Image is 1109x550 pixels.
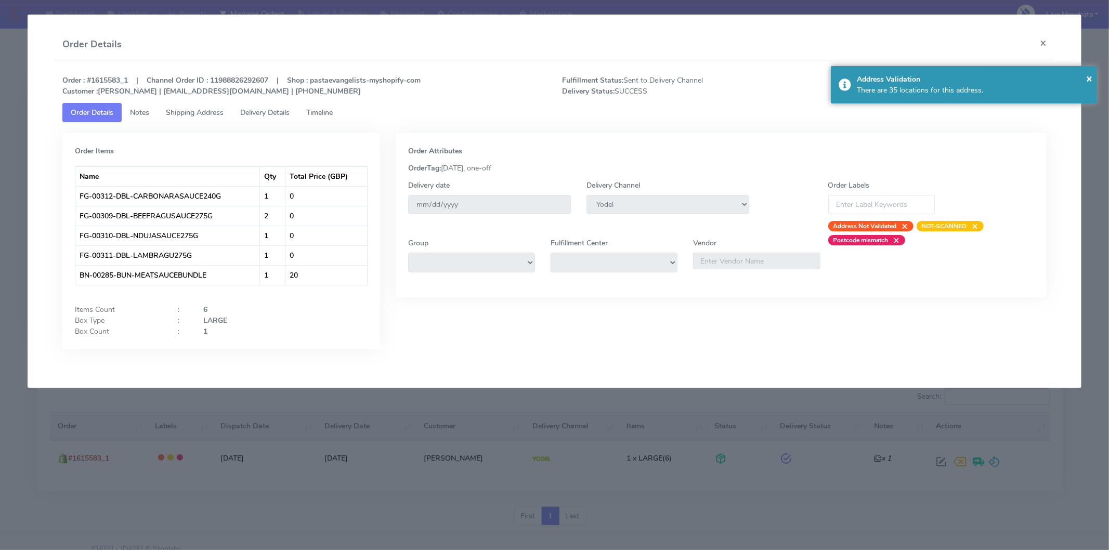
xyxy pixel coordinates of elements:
span: Delivery Details [240,108,290,117]
span: × [967,221,978,231]
td: 0 [285,245,367,265]
th: Qty [260,166,285,186]
span: × [1086,71,1092,85]
td: BN-00285-BUN-MEATSAUCEBUNDLE [75,265,260,285]
span: Notes [130,108,149,117]
button: Close [1086,71,1092,86]
td: 1 [260,245,285,265]
span: Timeline [306,108,333,117]
input: Enter Label Keywords [828,195,935,214]
td: FG-00309-DBL-BEEFRAGUSAUCE275G [75,206,260,226]
td: 0 [285,206,367,226]
th: Name [75,166,260,186]
strong: Address Not Validated [833,222,897,230]
strong: Order : #1615583_1 | Channel Order ID : 11988826292607 | Shop : pastaevangelists-myshopify-com [P... [62,75,421,96]
td: FG-00312-DBL-CARBONARASAUCE240G [75,186,260,206]
div: : [170,304,195,315]
label: Vendor [693,238,716,248]
label: Group [408,238,428,248]
th: Total Price (GBP) [285,166,367,186]
div: There are 35 locations for this address. [857,85,1089,96]
div: Box Type [67,315,170,326]
strong: 6 [203,305,207,315]
label: Delivery date [408,180,450,191]
td: 0 [285,186,367,206]
strong: Order Items [75,146,114,156]
div: : [170,315,195,326]
strong: Postcode mismatch [833,236,889,244]
td: 2 [260,206,285,226]
td: FG-00311-DBL-LAMBRAGU275G [75,245,260,265]
div: Address Validation [857,74,1089,85]
button: Close [1032,29,1055,57]
strong: LARGE [203,316,227,325]
span: × [889,235,900,245]
div: Items Count [67,304,170,315]
ul: Tabs [62,103,1047,122]
strong: Order Attributes [408,146,462,156]
div: Box Count [67,326,170,337]
div: [DATE], one-off [400,163,1042,174]
span: Order Details [71,108,113,117]
strong: OrderTag: [408,163,441,173]
strong: Delivery Status: [562,86,615,96]
span: Sent to Delivery Channel SUCCESS [554,75,804,97]
strong: Fulfillment Status: [562,75,623,85]
td: 1 [260,226,285,245]
span: × [897,221,908,231]
h4: Order Details [62,37,122,51]
label: Fulfillment Center [551,238,608,248]
label: Delivery Channel [586,180,640,191]
label: Order Labels [828,180,870,191]
input: Enter Vendor Name [693,253,820,269]
strong: NOT-SCANNED [922,222,967,230]
td: 20 [285,265,367,285]
td: FG-00310-DBL-NDUJASAUCE275G [75,226,260,245]
td: 0 [285,226,367,245]
td: 1 [260,186,285,206]
span: Shipping Address [166,108,224,117]
td: 1 [260,265,285,285]
strong: Customer : [62,86,98,96]
strong: 1 [203,326,207,336]
div: : [170,326,195,337]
